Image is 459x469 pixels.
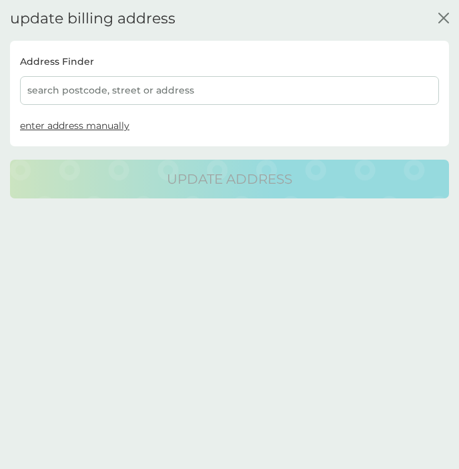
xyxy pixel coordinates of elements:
[167,168,292,190] p: update address
[20,120,129,132] span: enter address manually
[438,13,449,25] button: close
[20,118,129,133] button: enter address manually
[20,54,94,69] p: Address Finder
[10,10,175,27] h2: update billing address
[20,76,439,105] div: search postcode, street or address
[10,160,449,198] button: update address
